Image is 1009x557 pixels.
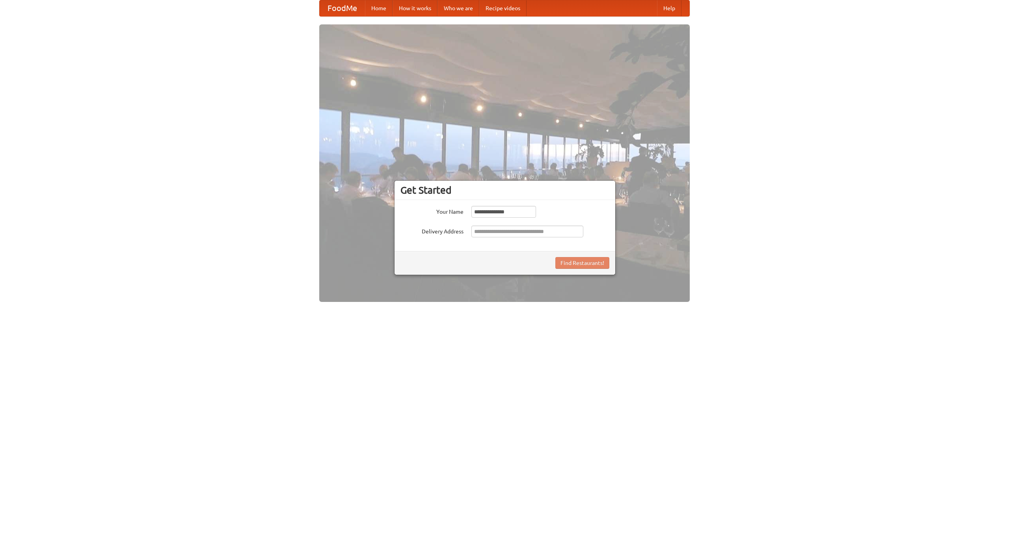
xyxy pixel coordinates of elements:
h3: Get Started [400,184,609,196]
a: Home [365,0,393,16]
label: Delivery Address [400,226,464,235]
a: Recipe videos [479,0,527,16]
label: Your Name [400,206,464,216]
a: How it works [393,0,437,16]
a: Who we are [437,0,479,16]
a: Help [657,0,681,16]
a: FoodMe [320,0,365,16]
button: Find Restaurants! [555,257,609,269]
